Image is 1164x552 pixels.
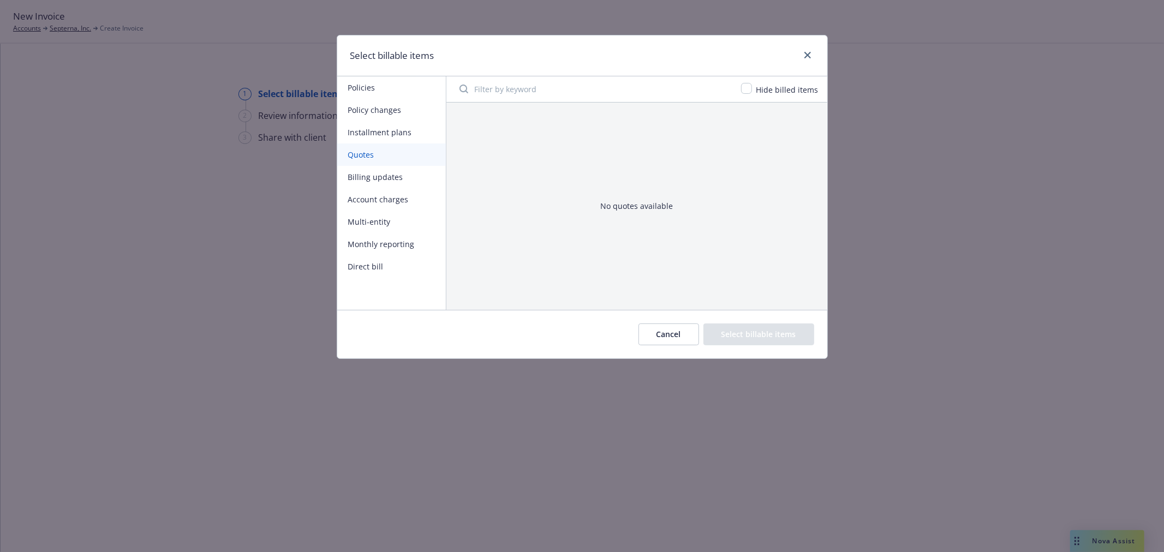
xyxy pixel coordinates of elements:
button: Cancel [638,323,699,345]
button: Account charges [337,188,446,211]
button: Policies [337,76,446,99]
button: Multi-entity [337,211,446,233]
a: close [801,49,814,62]
button: Direct bill [337,255,446,278]
div: No quotes available [600,201,673,212]
button: Installment plans [337,121,446,143]
button: Quotes [337,143,446,166]
h1: Select billable items [350,49,434,63]
span: Hide billed items [756,85,819,95]
button: Billing updates [337,166,446,188]
button: Monthly reporting [337,233,446,255]
button: Policy changes [337,99,446,121]
input: Filter by keyword [453,78,735,100]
